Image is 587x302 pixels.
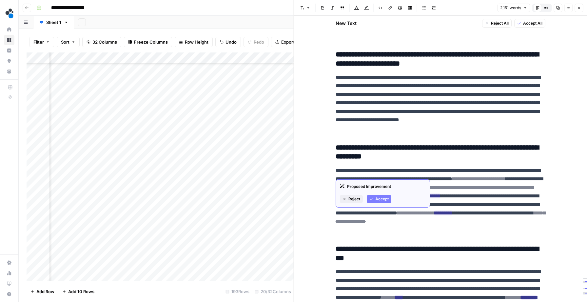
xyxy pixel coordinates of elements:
button: Reject [340,195,363,203]
span: 2,151 words [500,5,521,11]
div: 193 Rows [223,286,252,297]
button: Add 10 Rows [58,286,98,297]
button: Filter [29,37,54,47]
button: 32 Columns [82,37,121,47]
span: Accept All [523,20,542,26]
button: Add Row [27,286,58,297]
a: Usage [4,268,14,278]
span: Filter [33,39,44,45]
span: Row Height [185,39,208,45]
button: Export CSV [271,37,309,47]
a: Learning Hub [4,278,14,289]
span: Freeze Columns [134,39,168,45]
h2: New Text [336,20,357,27]
button: Freeze Columns [124,37,172,47]
span: 32 Columns [92,39,117,45]
button: Reject All [482,19,512,28]
button: Undo [215,37,241,47]
a: Home [4,24,14,35]
div: 20/32 Columns [252,286,294,297]
span: Redo [254,39,264,45]
a: Sheet 1 [33,16,74,29]
button: 2,151 words [497,4,530,12]
button: Row Height [175,37,213,47]
span: Sort [61,39,69,45]
a: Settings [4,257,14,268]
img: spot.ai Logo [4,8,16,19]
button: Sort [57,37,80,47]
a: Your Data [4,66,14,77]
span: Accept [375,196,389,202]
button: Help + Support [4,289,14,299]
span: Export CSV [281,39,304,45]
div: Proposed Improvement [340,184,426,190]
button: Redo [244,37,268,47]
span: Reject All [491,20,509,26]
a: Browse [4,35,14,45]
div: Sheet 1 [46,19,61,26]
button: Workspace: spot.ai [4,5,14,22]
button: Accept [367,195,391,203]
span: Reject [348,196,360,202]
span: Add 10 Rows [68,288,94,295]
a: Insights [4,45,14,56]
a: Opportunities [4,56,14,66]
span: Add Row [36,288,54,295]
span: Undo [225,39,237,45]
button: Accept All [514,19,545,28]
